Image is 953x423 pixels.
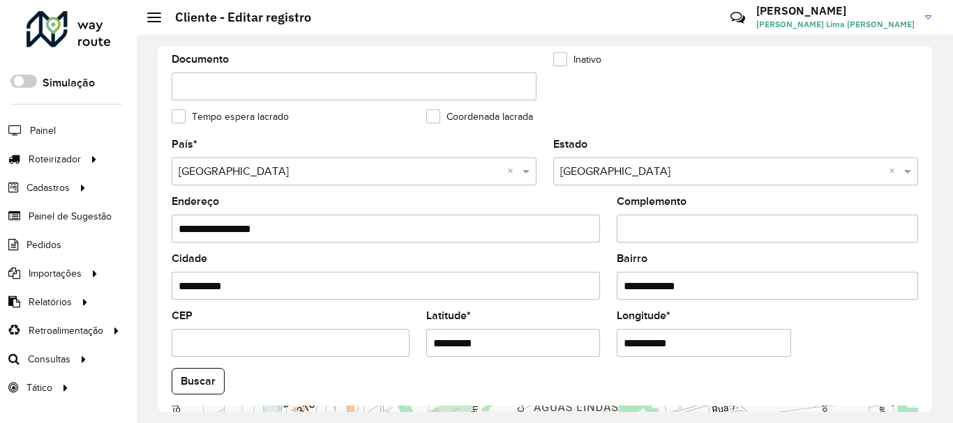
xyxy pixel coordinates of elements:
[553,52,601,67] label: Inativo
[756,4,915,17] h3: [PERSON_NAME]
[27,238,61,252] span: Pedidos
[172,250,207,267] label: Cidade
[29,209,112,224] span: Painel de Sugestão
[172,51,229,68] label: Documento
[29,266,82,281] span: Importações
[172,307,193,324] label: CEP
[43,75,95,91] label: Simulação
[723,3,753,33] a: Contato Rápido
[617,307,670,324] label: Longitude
[426,109,533,124] label: Coordenada lacrada
[617,250,647,267] label: Bairro
[27,380,52,395] span: Tático
[29,323,103,338] span: Retroalimentação
[172,109,289,124] label: Tempo espera lacrado
[172,193,219,210] label: Endereço
[426,307,471,324] label: Latitude
[617,193,686,210] label: Complemento
[553,136,587,153] label: Estado
[27,180,70,195] span: Cadastros
[30,123,56,138] span: Painel
[161,10,311,25] h2: Cliente - Editar registro
[889,163,901,180] span: Clear all
[29,295,72,309] span: Relatórios
[29,152,81,167] span: Roteirizador
[172,136,197,153] label: País
[172,368,225,394] button: Buscar
[507,163,519,180] span: Clear all
[756,18,915,31] span: [PERSON_NAME] Lima [PERSON_NAME]
[28,352,70,367] span: Consultas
